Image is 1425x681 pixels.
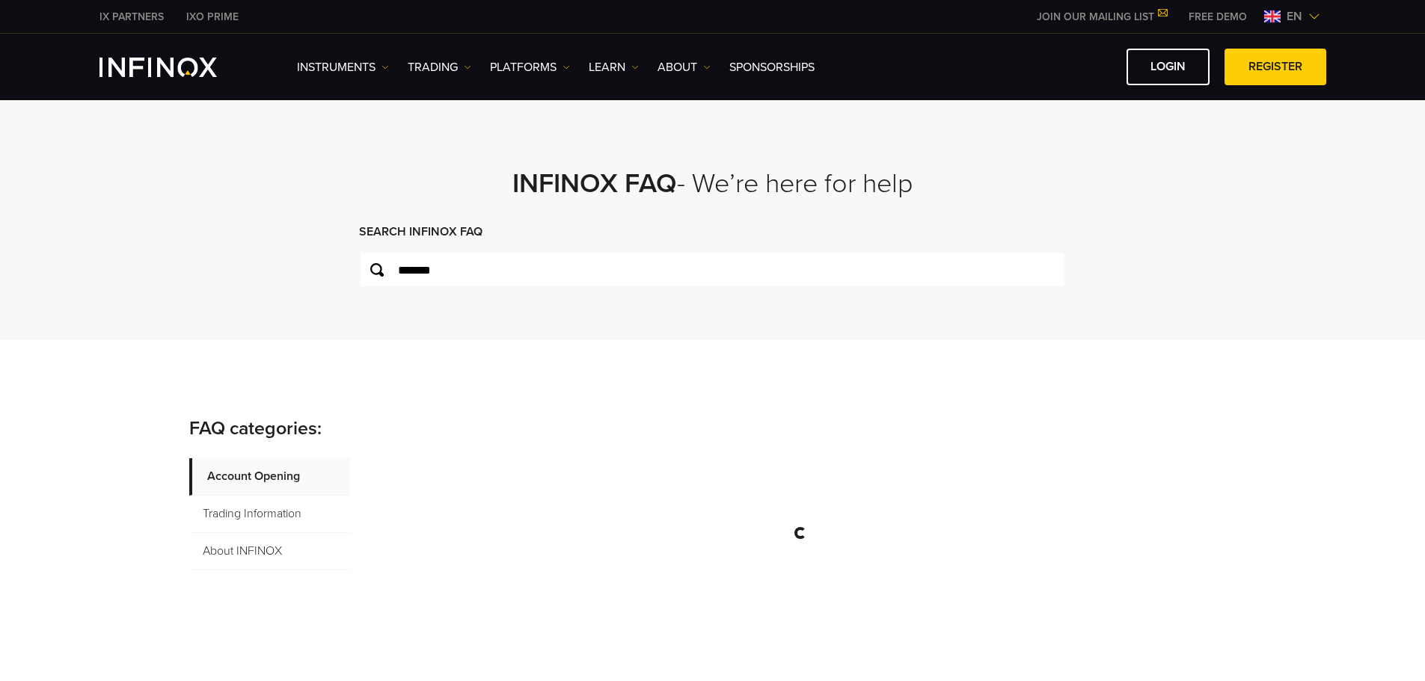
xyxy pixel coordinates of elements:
span: Account Opening [189,458,350,496]
span: Trading Information [189,496,350,533]
a: INFINOX MENU [1177,9,1258,25]
a: Learn [589,58,639,76]
a: Instruments [297,58,389,76]
a: SPONSORSHIPS [729,58,815,76]
span: en [1281,7,1308,25]
a: LOGIN [1127,49,1210,85]
strong: SEARCH INFINOX FAQ [359,224,482,239]
a: INFINOX Logo [99,58,252,77]
a: REGISTER [1225,49,1326,85]
a: PLATFORMS [490,58,570,76]
strong: INFINOX FAQ [512,167,677,200]
a: JOIN OUR MAILING LIST [1026,10,1177,23]
span: About INFINOX [189,533,350,570]
h2: - We’re here for help [320,167,1106,200]
p: FAQ categories: [189,415,1236,443]
a: INFINOX [88,9,175,25]
a: ABOUT [658,58,711,76]
a: TRADING [408,58,471,76]
a: INFINOX [175,9,250,25]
